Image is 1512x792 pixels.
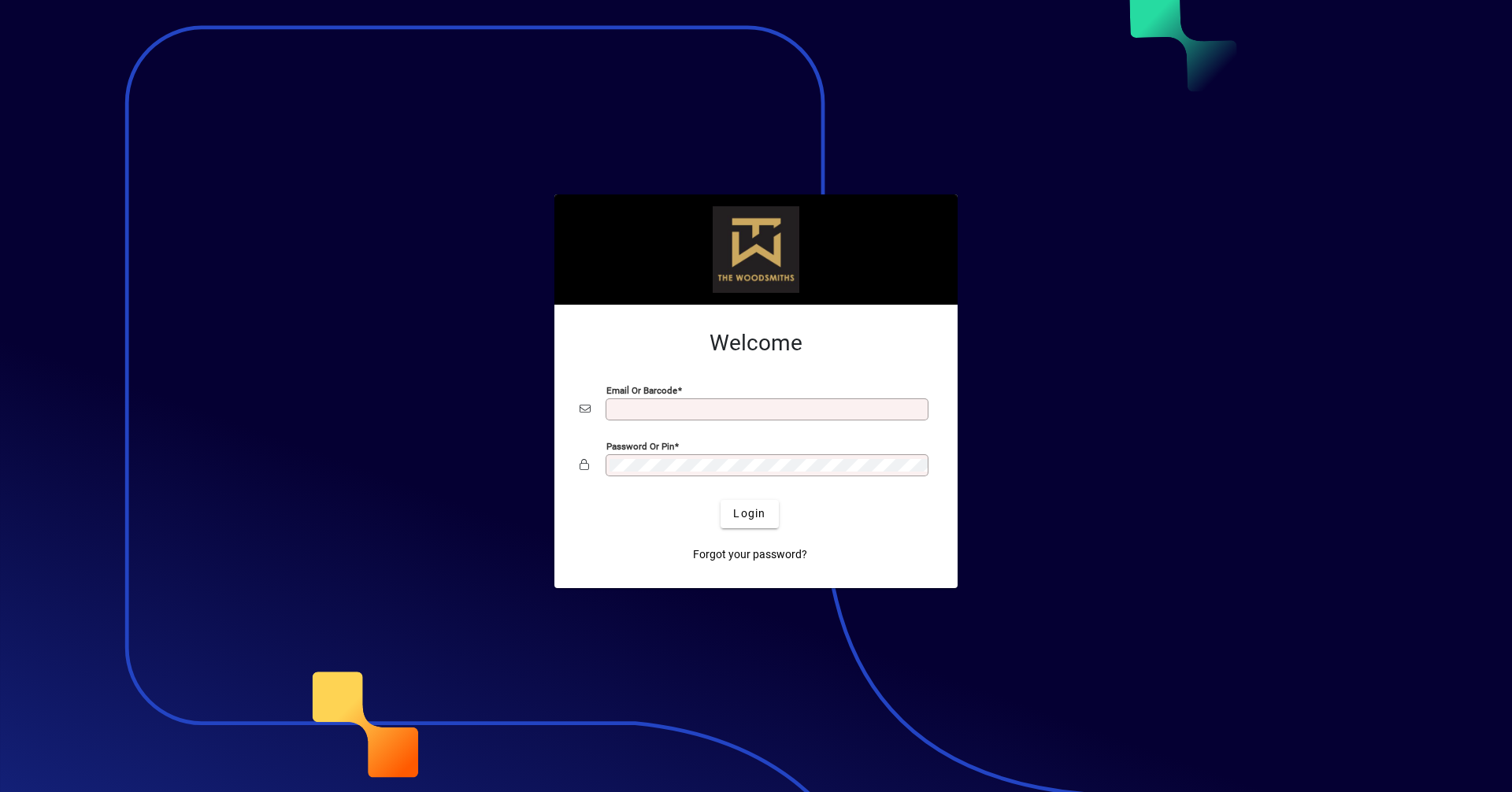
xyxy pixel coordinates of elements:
[606,384,677,395] mat-label: Email or Barcode
[721,500,778,528] button: Login
[580,330,932,357] h2: Welcome
[687,541,813,569] a: Forgot your password?
[693,546,807,563] span: Forgot your password?
[606,440,674,451] mat-label: Password or Pin
[733,505,765,522] span: Login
